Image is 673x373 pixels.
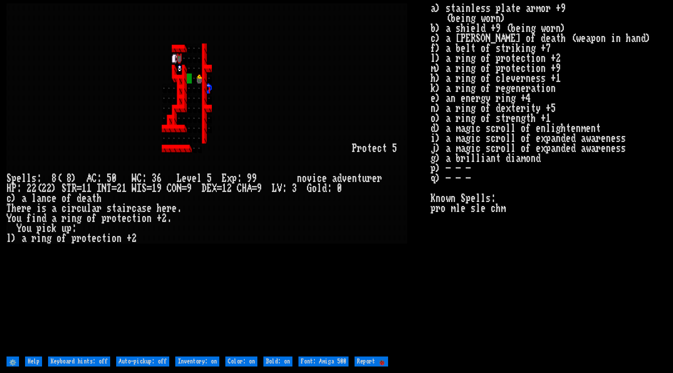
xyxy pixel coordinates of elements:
[242,183,247,193] div: H
[77,233,82,243] div: r
[32,213,37,223] div: i
[217,183,222,193] div: =
[377,173,382,183] div: r
[142,183,147,193] div: S
[372,143,377,153] div: e
[167,203,172,213] div: r
[42,183,47,193] div: 2
[72,223,77,233] div: :
[355,356,388,366] input: Report 🐞
[137,183,142,193] div: I
[307,173,312,183] div: v
[207,183,212,193] div: E
[127,213,132,223] div: c
[342,173,347,183] div: v
[337,183,342,193] div: 0
[42,193,47,203] div: n
[352,173,357,183] div: n
[37,213,42,223] div: n
[107,213,112,223] div: r
[97,233,102,243] div: c
[27,203,32,213] div: e
[367,143,372,153] div: t
[112,203,117,213] div: t
[122,203,127,213] div: i
[282,183,287,193] div: :
[25,356,42,366] input: Help
[87,183,92,193] div: 1
[127,233,132,243] div: +
[227,173,232,183] div: x
[147,213,152,223] div: n
[227,183,232,193] div: 2
[177,173,182,183] div: L
[337,173,342,183] div: d
[112,183,117,193] div: =
[82,193,87,203] div: e
[157,183,162,193] div: 9
[42,213,47,223] div: d
[137,173,142,183] div: C
[162,213,167,223] div: 2
[116,356,169,366] input: Auto-pickup: off
[92,203,97,213] div: a
[327,183,332,193] div: :
[157,213,162,223] div: +
[32,183,37,193] div: 2
[97,193,102,203] div: h
[357,173,362,183] div: t
[112,213,117,223] div: o
[57,173,62,183] div: (
[92,173,97,183] div: C
[207,173,212,183] div: 5
[431,3,666,354] stats: a) stainless plate armor +9 (being worn) b) a shield +9 (being worn) c) a [PERSON_NAME] of death ...
[82,233,87,243] div: o
[132,173,137,183] div: W
[27,213,32,223] div: f
[162,203,167,213] div: e
[122,213,127,223] div: e
[37,183,42,193] div: (
[47,233,52,243] div: g
[222,173,227,183] div: E
[72,203,77,213] div: r
[82,183,87,193] div: 1
[7,183,12,193] div: H
[202,183,207,193] div: D
[57,233,62,243] div: o
[67,203,72,213] div: i
[27,223,32,233] div: u
[298,356,349,366] input: Font: Amiga 500
[177,203,182,213] div: .
[322,183,327,193] div: d
[22,173,27,183] div: l
[107,233,112,243] div: i
[67,223,72,233] div: p
[12,193,17,203] div: )
[187,183,192,193] div: 9
[97,203,102,213] div: r
[357,143,362,153] div: r
[7,203,12,213] div: T
[312,183,317,193] div: o
[77,213,82,223] div: g
[72,173,77,183] div: )
[47,223,52,233] div: c
[142,213,147,223] div: o
[22,233,27,243] div: a
[107,173,112,183] div: 5
[17,223,22,233] div: Y
[62,223,67,233] div: u
[67,183,72,193] div: T
[187,173,192,183] div: v
[67,193,72,203] div: f
[52,213,57,223] div: a
[87,193,92,203] div: a
[37,233,42,243] div: i
[7,213,12,223] div: Y
[27,173,32,183] div: l
[72,233,77,243] div: p
[377,143,382,153] div: c
[92,193,97,203] div: t
[67,173,72,183] div: 8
